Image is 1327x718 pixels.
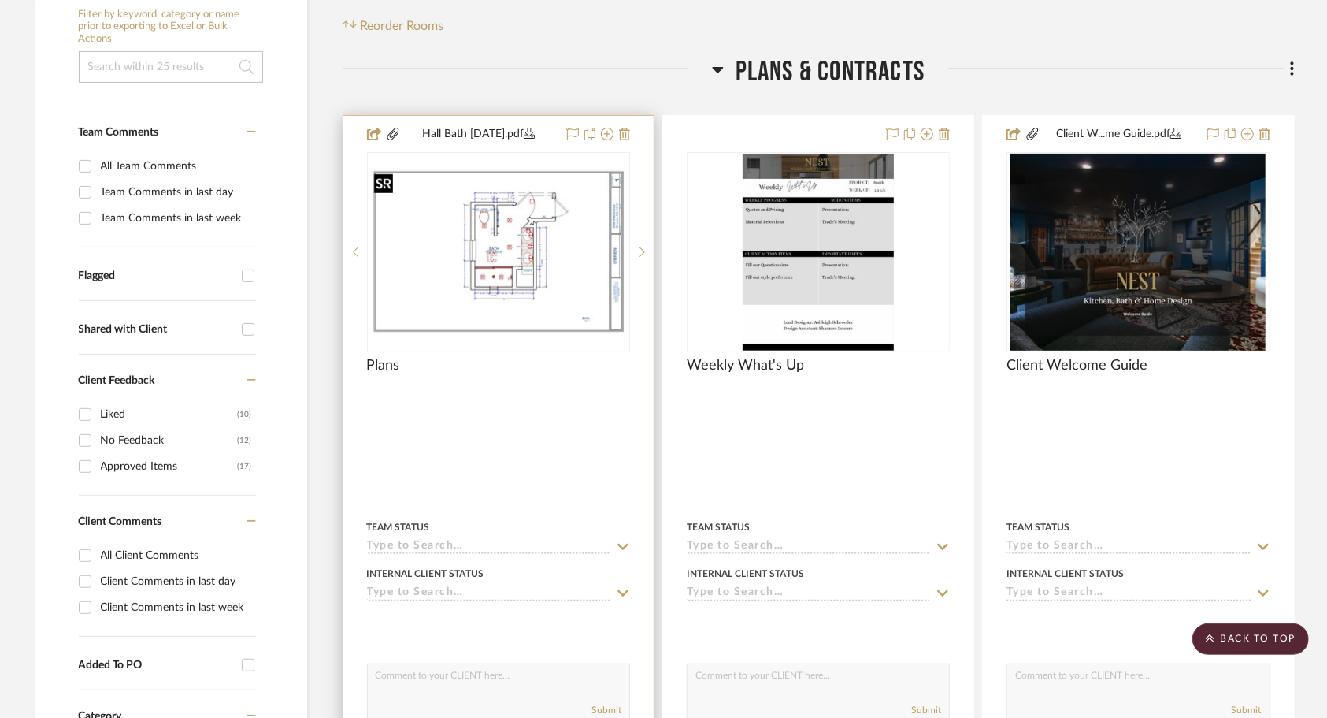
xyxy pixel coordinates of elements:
span: Client Comments [79,516,162,527]
input: Type to Search… [367,586,611,601]
div: No Feedback [101,428,238,453]
div: All Client Comments [101,543,252,568]
div: Liked [101,402,238,427]
div: Internal Client Status [367,567,484,581]
div: Team Comments in last day [101,180,252,205]
div: Approved Items [101,454,238,479]
div: (10) [238,402,252,427]
button: Hall Bath [DATE].pdf [401,125,557,144]
div: Client Comments in last week [101,595,252,620]
button: Client W...me Guide.pdf [1040,125,1196,144]
div: Team Status [1006,520,1069,534]
img: Plans [369,168,628,336]
button: Submit [591,703,621,717]
div: (12) [238,428,252,453]
input: Type to Search… [687,540,931,555]
div: Added To PO [79,659,234,672]
span: Plans [367,357,400,374]
span: Client Welcome Guide [1006,357,1147,374]
span: Plans & Contracts [736,55,925,89]
input: Type to Search… [1006,586,1251,601]
div: Internal Client Status [1006,567,1124,581]
div: (17) [238,454,252,479]
div: Team Status [687,520,750,534]
div: All Team Comments [101,154,252,179]
button: Reorder Rooms [343,17,444,35]
div: Team Status [367,520,430,534]
span: Client Feedback [79,375,155,386]
div: Internal Client Status [687,567,804,581]
button: Submit [1232,703,1262,717]
input: Search within 25 results [79,51,263,83]
img: Client Welcome Guide [1010,154,1266,351]
span: Weekly What's Up [687,357,804,374]
button: Submit [911,703,941,717]
span: Team Comments [79,127,159,138]
input: Type to Search… [1006,540,1251,555]
div: Flagged [79,270,234,283]
input: Type to Search… [367,540,611,555]
span: Reorder Rooms [360,17,443,35]
input: Type to Search… [687,586,931,601]
h6: Filter by keyword, category or name prior to exporting to Excel or Bulk Actions [79,9,263,46]
div: 0 [368,153,629,352]
scroll-to-top-button: BACK TO TOP [1192,623,1309,655]
div: 0 [688,153,949,352]
div: Client Comments in last day [101,569,252,594]
div: Shared with Client [79,323,234,337]
img: Weekly What's Up [743,154,895,351]
div: Team Comments in last week [101,206,252,231]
